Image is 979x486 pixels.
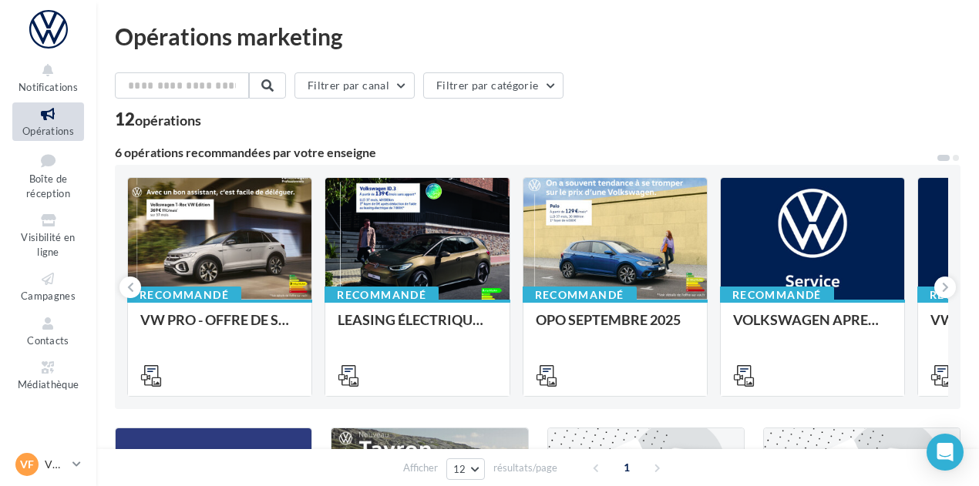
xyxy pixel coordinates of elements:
[12,450,84,479] a: VF VW Francheville
[26,173,70,199] span: Boîte de réception
[115,111,201,128] div: 12
[12,209,84,261] a: Visibilité en ligne
[140,312,299,343] div: VW PRO - OFFRE DE SEPTEMBRE 25
[446,458,486,480] button: 12
[12,147,84,203] a: Boîte de réception
[325,287,439,303] div: Recommandé
[12,102,84,140] a: Opérations
[20,457,34,472] span: VF
[21,290,76,302] span: Campagnes
[12,401,84,438] a: Calendrier
[294,72,415,99] button: Filtrer par canal
[927,434,964,471] div: Open Intercom Messenger
[536,312,695,343] div: OPO SEPTEMBRE 2025
[720,287,834,303] div: Recommandé
[453,463,466,475] span: 12
[12,356,84,394] a: Médiathèque
[423,72,564,99] button: Filtrer par catégorie
[27,334,69,347] span: Contacts
[493,461,557,475] span: résultats/page
[22,125,74,137] span: Opérations
[614,455,639,480] span: 1
[135,113,201,127] div: opérations
[523,287,637,303] div: Recommandé
[115,146,936,159] div: 6 opérations recommandées par votre enseigne
[403,461,438,475] span: Afficher
[12,59,84,96] button: Notifications
[115,25,960,48] div: Opérations marketing
[338,312,496,343] div: LEASING ÉLECTRIQUE 2025
[18,378,79,390] span: Médiathèque
[19,81,78,93] span: Notifications
[12,267,84,305] a: Campagnes
[127,287,241,303] div: Recommandé
[45,457,66,472] p: VW Francheville
[733,312,892,343] div: VOLKSWAGEN APRES-VENTE
[12,312,84,350] a: Contacts
[21,231,75,258] span: Visibilité en ligne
